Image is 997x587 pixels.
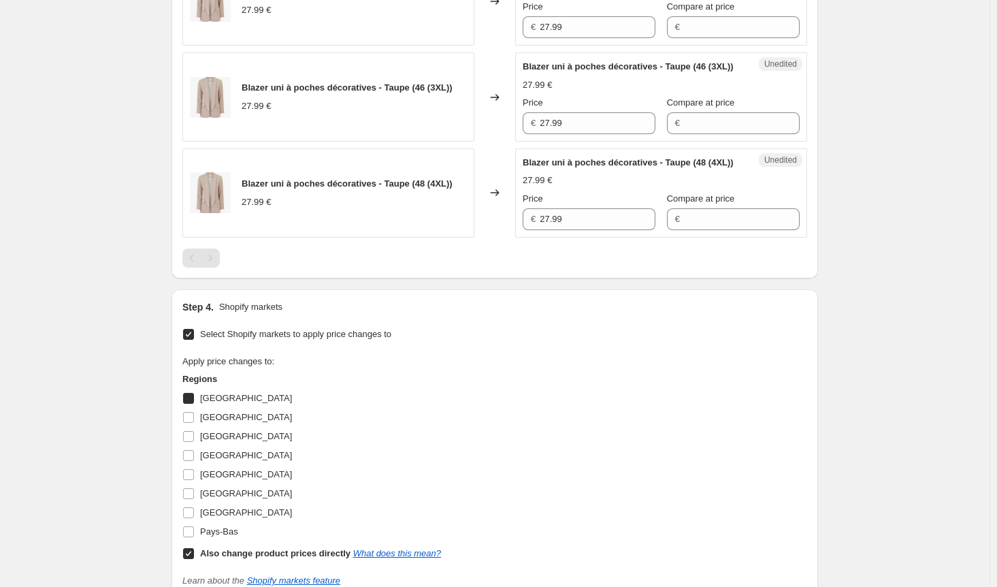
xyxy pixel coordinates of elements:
h3: Regions [182,372,441,386]
a: What does this mean? [353,548,441,558]
span: 27.99 € [523,80,552,90]
span: [GEOGRAPHIC_DATA] [200,507,292,518]
h2: Step 4. [182,300,214,314]
span: Blazer uni à poches décoratives - Taupe (46 (3XL)) [242,82,453,93]
span: € [531,22,536,32]
span: € [531,214,536,224]
span: Blazer uni à poches décoratives - Taupe (48 (4XL)) [242,178,453,189]
span: € [531,118,536,128]
b: Also change product prices directly [200,548,350,558]
span: Pays-Bas [200,526,238,537]
span: [GEOGRAPHIC_DATA] [200,431,292,441]
i: Learn about the [182,575,340,586]
span: Compare at price [667,97,735,108]
img: JOA-4721-1_80x.jpg [190,172,231,213]
img: JOA-4721-1_80x.jpg [190,77,231,118]
span: € [675,22,680,32]
span: 27.99 € [523,175,552,185]
span: 27.99 € [242,101,271,111]
span: [GEOGRAPHIC_DATA] [200,393,292,403]
span: Unedited [764,59,797,69]
span: [GEOGRAPHIC_DATA] [200,469,292,479]
p: Shopify markets [219,300,282,314]
span: Blazer uni à poches décoratives - Taupe (46 (3XL)) [523,61,734,72]
span: [GEOGRAPHIC_DATA] [200,450,292,460]
a: Shopify markets feature [247,575,340,586]
span: € [675,118,680,128]
span: 27.99 € [242,5,271,15]
span: Price [523,97,543,108]
span: € [675,214,680,224]
span: Price [523,1,543,12]
span: Price [523,193,543,204]
span: Select Shopify markets to apply price changes to [200,329,391,339]
span: Blazer uni à poches décoratives - Taupe (48 (4XL)) [523,157,734,168]
span: [GEOGRAPHIC_DATA] [200,412,292,422]
span: [GEOGRAPHIC_DATA] [200,488,292,498]
nav: Pagination [182,249,220,268]
span: Unedited [764,155,797,165]
span: Compare at price [667,1,735,12]
span: Compare at price [667,193,735,204]
span: Apply price changes to: [182,356,274,366]
span: 27.99 € [242,197,271,207]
